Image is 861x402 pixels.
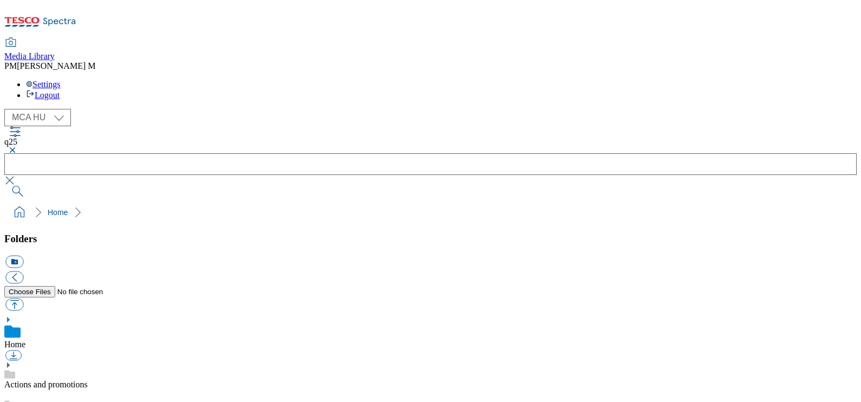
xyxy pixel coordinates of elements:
[4,233,857,245] h3: Folders
[4,137,17,146] span: q25
[11,204,28,221] a: home
[4,61,17,70] span: PM
[4,340,25,349] a: Home
[48,208,68,217] a: Home
[26,80,61,89] a: Settings
[4,51,55,61] span: Media Library
[4,38,55,61] a: Media Library
[4,380,88,389] a: Actions and promotions
[26,90,60,100] a: Logout
[4,202,857,223] nav: breadcrumb
[17,61,95,70] span: [PERSON_NAME] M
